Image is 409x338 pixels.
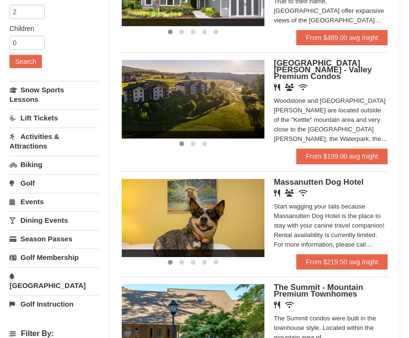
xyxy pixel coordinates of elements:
span: The Summit - Mountain Premium Townhomes [274,283,363,298]
a: From $219.50 avg /night [296,254,388,269]
i: Restaurant [274,84,280,91]
a: Golf [10,174,99,192]
div: Woodstone and [GEOGRAPHIC_DATA][PERSON_NAME] are located outside of the "Kettle" mountain area an... [274,96,388,144]
a: Season Passes [10,230,99,248]
a: Dining Events [10,211,99,229]
div: Start wagging your tails because Massanutten Dog Hotel is the place to stay with your canine trav... [274,202,388,249]
i: Wireless Internet (free) [299,189,308,197]
a: Golf Instruction [10,295,99,313]
i: Banquet Facilities [285,84,294,91]
a: Activities & Attractions [10,128,99,155]
a: Snow Sports Lessons [10,81,99,108]
a: From $199.00 avg /night [296,149,388,164]
i: Restaurant [274,189,280,197]
i: Wireless Internet (free) [299,84,308,91]
i: Wireless Internet (free) [285,301,294,308]
a: Lift Tickets [10,109,99,127]
a: [GEOGRAPHIC_DATA] [10,267,99,294]
span: [GEOGRAPHIC_DATA][PERSON_NAME] - Valley Premium Condos [274,59,372,81]
label: Children [10,24,92,33]
span: Massanutten Dog Hotel [274,178,364,187]
a: Biking [10,156,99,173]
i: Banquet Facilities [285,189,294,197]
a: Golf Membership [10,249,99,266]
a: Events [10,193,99,210]
button: Search [10,55,42,68]
i: Restaurant [274,301,280,308]
h4: Filter By: [10,329,99,338]
a: From $489.00 avg /night [296,30,388,45]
